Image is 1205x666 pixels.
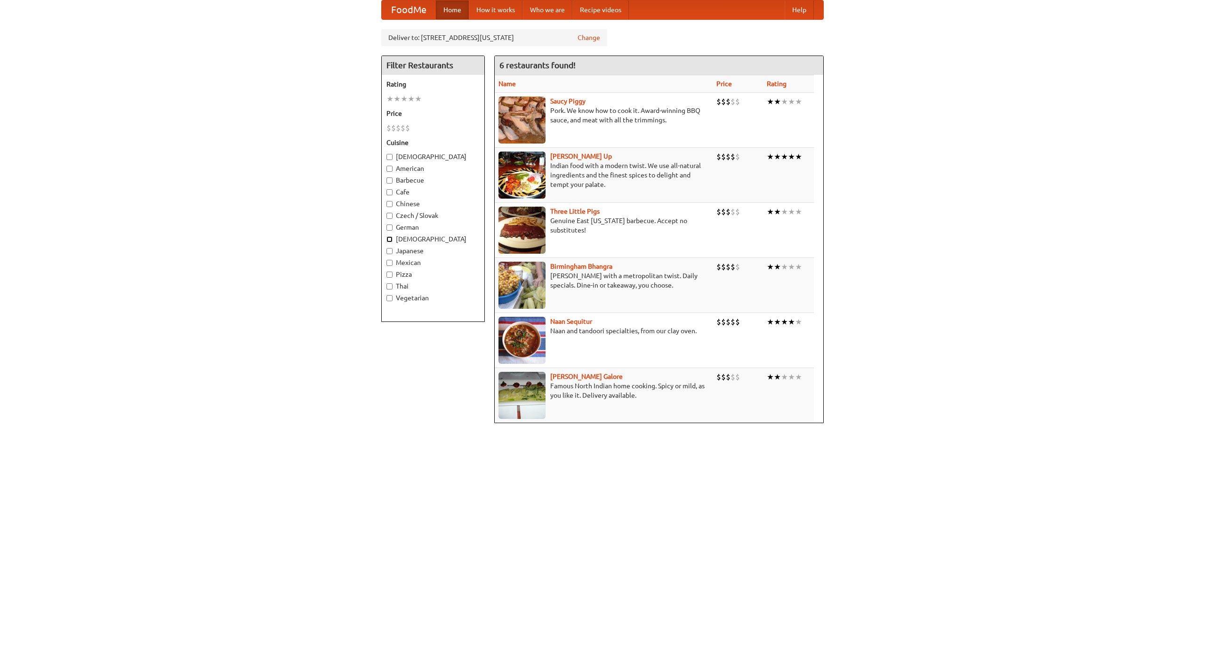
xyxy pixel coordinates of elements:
[386,246,480,256] label: Japanese
[498,207,546,254] img: littlepigs.jpg
[731,372,735,382] li: $
[774,152,781,162] li: ★
[550,263,612,270] a: Birmingham Bhangra
[386,258,480,267] label: Mexican
[781,152,788,162] li: ★
[716,80,732,88] a: Price
[386,236,393,242] input: [DEMOGRAPHIC_DATA]
[731,317,735,327] li: $
[386,248,393,254] input: Japanese
[716,372,721,382] li: $
[550,318,592,325] a: Naan Sequitur
[522,0,572,19] a: Who we are
[415,94,422,104] li: ★
[726,317,731,327] li: $
[726,152,731,162] li: $
[781,317,788,327] li: ★
[396,123,401,133] li: $
[550,97,586,105] a: Saucy Piggy
[731,152,735,162] li: $
[731,96,735,107] li: $
[386,234,480,244] label: [DEMOGRAPHIC_DATA]
[788,317,795,327] li: ★
[781,96,788,107] li: ★
[795,372,802,382] li: ★
[550,373,623,380] a: [PERSON_NAME] Galore
[498,96,546,144] img: saucy.jpg
[386,123,391,133] li: $
[386,223,480,232] label: German
[498,372,546,419] img: currygalore.jpg
[550,152,612,160] a: [PERSON_NAME] Up
[731,207,735,217] li: $
[498,80,516,88] a: Name
[499,61,576,70] ng-pluralize: 6 restaurants found!
[381,29,607,46] div: Deliver to: [STREET_ADDRESS][US_STATE]
[498,106,709,125] p: Pork. We know how to cook it. Award-winning BBQ sauce, and meat with all the trimmings.
[498,326,709,336] p: Naan and tandoori specialties, from our clay oven.
[386,272,393,278] input: Pizza
[386,213,393,219] input: Czech / Slovak
[401,94,408,104] li: ★
[436,0,469,19] a: Home
[767,207,774,217] li: ★
[386,295,393,301] input: Vegetarian
[781,372,788,382] li: ★
[735,317,740,327] li: $
[774,317,781,327] li: ★
[774,262,781,272] li: ★
[408,94,415,104] li: ★
[386,154,393,160] input: [DEMOGRAPHIC_DATA]
[795,317,802,327] li: ★
[721,152,726,162] li: $
[401,123,405,133] li: $
[726,372,731,382] li: $
[774,372,781,382] li: ★
[795,207,802,217] li: ★
[498,271,709,290] p: [PERSON_NAME] with a metropolitan twist. Daily specials. Dine-in or takeaway, you choose.
[498,262,546,309] img: bhangra.jpg
[721,317,726,327] li: $
[386,177,393,184] input: Barbecue
[795,262,802,272] li: ★
[386,94,394,104] li: ★
[716,152,721,162] li: $
[721,262,726,272] li: $
[767,317,774,327] li: ★
[386,164,480,173] label: American
[386,201,393,207] input: Chinese
[735,96,740,107] li: $
[386,260,393,266] input: Mexican
[572,0,629,19] a: Recipe videos
[795,152,802,162] li: ★
[386,283,393,289] input: Thai
[731,262,735,272] li: $
[721,96,726,107] li: $
[788,372,795,382] li: ★
[795,96,802,107] li: ★
[767,152,774,162] li: ★
[386,189,393,195] input: Cafe
[735,262,740,272] li: $
[394,94,401,104] li: ★
[788,207,795,217] li: ★
[386,293,480,303] label: Vegetarian
[391,123,396,133] li: $
[781,262,788,272] li: ★
[386,187,480,197] label: Cafe
[386,138,480,147] h5: Cuisine
[721,207,726,217] li: $
[774,96,781,107] li: ★
[550,208,600,215] b: Three Little Pigs
[382,0,436,19] a: FoodMe
[469,0,522,19] a: How it works
[386,80,480,89] h5: Rating
[405,123,410,133] li: $
[716,207,721,217] li: $
[498,317,546,364] img: naansequitur.jpg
